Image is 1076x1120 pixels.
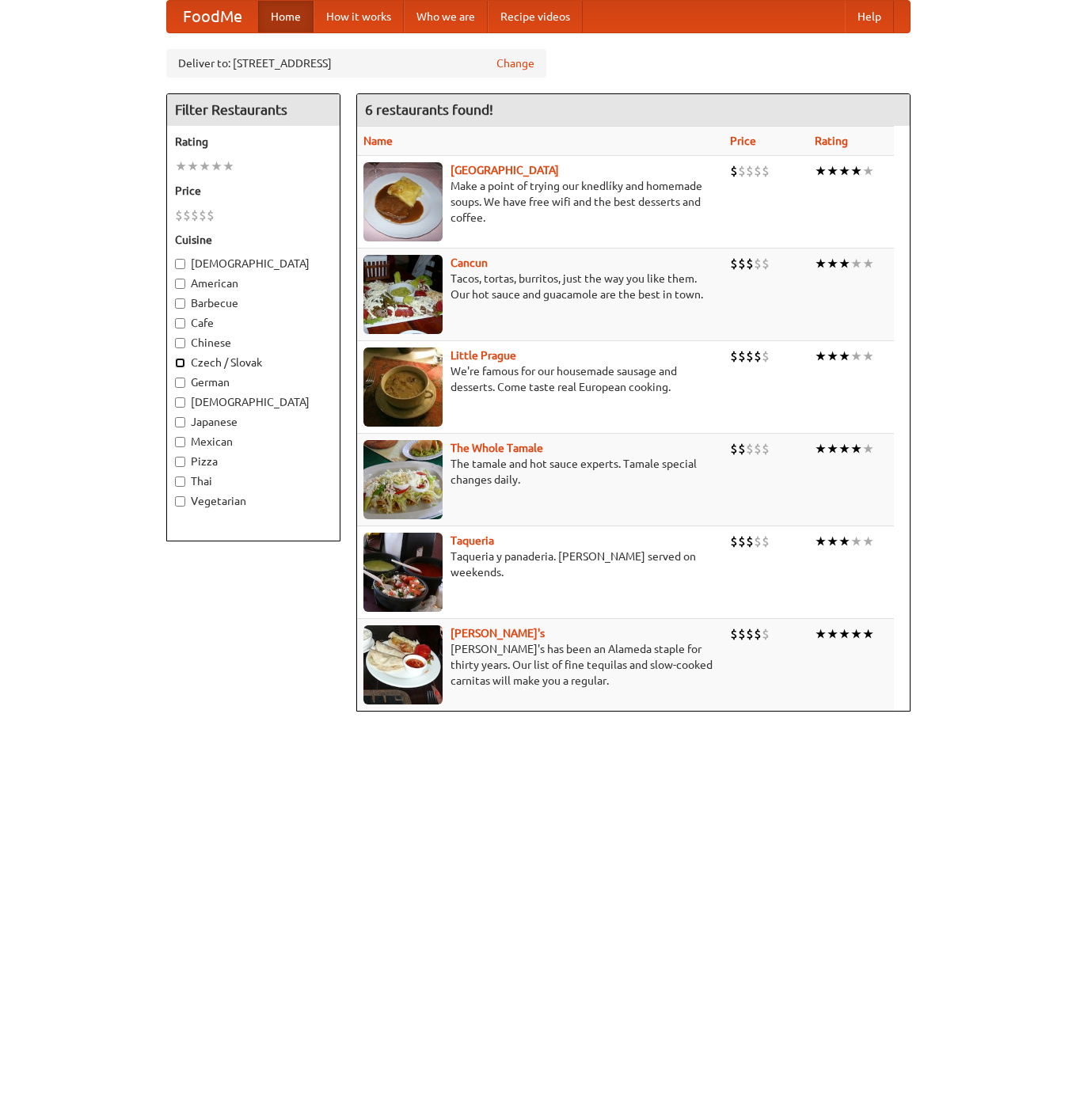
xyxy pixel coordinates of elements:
[762,162,770,180] li: $
[762,533,770,550] li: $
[175,295,332,311] label: Barbecue
[754,440,762,457] li: $
[175,279,185,289] input: American
[850,533,862,550] li: ★
[730,625,738,643] li: $
[838,347,850,365] li: ★
[175,496,185,507] input: Vegetarian
[746,533,754,550] li: $
[862,347,874,365] li: ★
[827,440,838,457] li: ★
[815,440,827,457] li: ★
[762,255,770,272] li: $
[363,641,718,689] p: [PERSON_NAME]'s has been an Alameda staple for thirty years. Our list of fine tequilas and slow-c...
[827,533,838,550] li: ★
[175,318,185,328] input: Cafe
[451,534,494,547] a: Taqueria
[746,255,754,272] li: $
[363,456,718,488] p: The tamale and hot sauce experts. Tamale special changes daily.
[175,437,185,447] input: Mexican
[363,255,443,334] img: cancun.jpg
[175,259,185,269] input: [DEMOGRAPHIC_DATA]
[815,533,827,550] li: ★
[754,533,762,550] li: $
[762,625,770,643] li: $
[175,493,332,509] label: Vegetarian
[175,394,332,410] label: [DEMOGRAPHIC_DATA]
[363,440,443,519] img: wholetamale.jpg
[175,275,332,291] label: American
[167,94,340,126] h4: Filter Restaurants
[827,162,838,180] li: ★
[175,315,332,331] label: Cafe
[191,207,199,224] li: $
[827,625,838,643] li: ★
[175,397,185,408] input: [DEMOGRAPHIC_DATA]
[738,162,746,180] li: $
[451,256,488,269] a: Cancun
[175,298,185,309] input: Barbecue
[451,627,545,640] a: [PERSON_NAME]'s
[258,1,314,32] a: Home
[175,434,332,450] label: Mexican
[815,162,827,180] li: ★
[363,271,718,302] p: Tacos, tortas, burritos, just the way you like them. Our hot sauce and guacamole are the best in ...
[746,347,754,365] li: $
[175,378,185,388] input: German
[363,533,443,612] img: taqueria.jpg
[738,440,746,457] li: $
[730,347,738,365] li: $
[850,440,862,457] li: ★
[175,256,332,271] label: [DEMOGRAPHIC_DATA]
[862,533,874,550] li: ★
[175,473,332,489] label: Thai
[730,533,738,550] li: $
[183,207,191,224] li: $
[496,55,534,71] a: Change
[404,1,488,32] a: Who we are
[175,454,332,469] label: Pizza
[175,158,187,175] li: ★
[207,207,215,224] li: $
[175,457,185,467] input: Pizza
[838,533,850,550] li: ★
[762,440,770,457] li: $
[451,442,543,454] b: The Whole Tamale
[827,255,838,272] li: ★
[363,162,443,241] img: czechpoint.jpg
[815,625,827,643] li: ★
[738,255,746,272] li: $
[451,349,516,362] a: Little Prague
[175,335,332,351] label: Chinese
[845,1,894,32] a: Help
[730,162,738,180] li: $
[175,417,185,427] input: Japanese
[222,158,234,175] li: ★
[730,440,738,457] li: $
[166,49,546,78] div: Deliver to: [STREET_ADDRESS]
[754,625,762,643] li: $
[850,347,862,365] li: ★
[175,414,332,430] label: Japanese
[738,625,746,643] li: $
[187,158,199,175] li: ★
[746,440,754,457] li: $
[175,374,332,390] label: German
[175,358,185,368] input: Czech / Slovak
[175,134,332,150] h5: Rating
[199,158,211,175] li: ★
[175,338,185,348] input: Chinese
[451,164,559,177] a: [GEOGRAPHIC_DATA]
[363,363,718,395] p: We're famous for our housemade sausage and desserts. Come taste real European cooking.
[754,162,762,180] li: $
[363,135,393,147] a: Name
[838,440,850,457] li: ★
[314,1,404,32] a: How it works
[862,625,874,643] li: ★
[363,347,443,427] img: littleprague.jpg
[199,207,207,224] li: $
[738,347,746,365] li: $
